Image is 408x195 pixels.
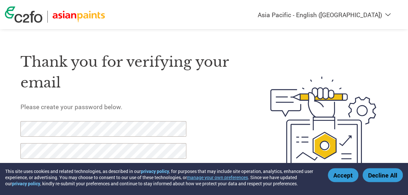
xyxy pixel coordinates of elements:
h5: Please create your password below. [20,103,241,111]
div: This site uses cookies and related technologies, as described in our , for purposes that may incl... [5,168,318,187]
button: Decline All [363,168,403,182]
button: manage your own preferences [187,174,248,180]
img: Asian Paints [53,11,105,23]
a: privacy policy [12,180,40,187]
a: privacy policy [141,168,169,174]
img: c2fo logo [5,6,43,23]
h1: Thank you for verifying your email [20,52,241,93]
button: Accept [328,168,358,182]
